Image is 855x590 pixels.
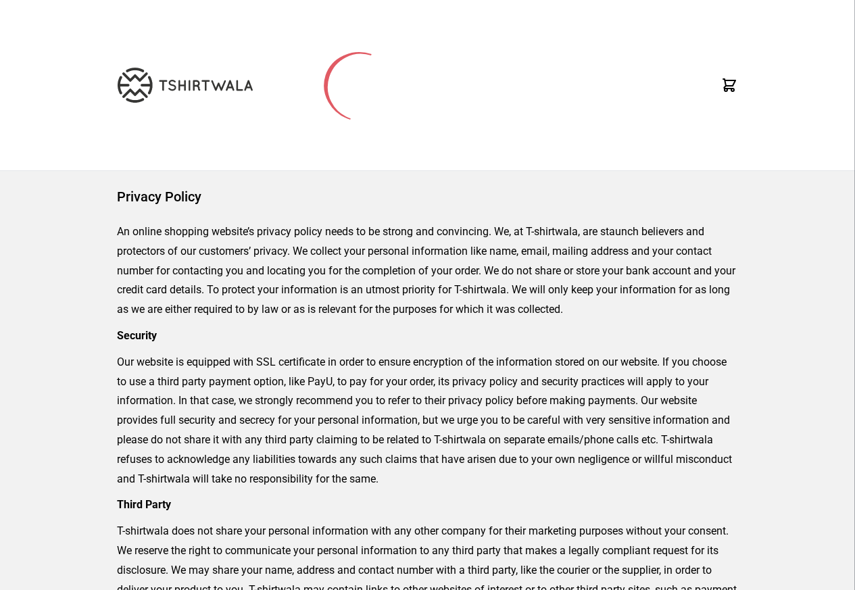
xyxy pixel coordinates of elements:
[117,329,157,342] strong: Security
[117,353,738,489] p: Our website is equipped with SSL certificate in order to ensure encryption of the information sto...
[117,187,738,206] h1: Privacy Policy
[117,498,171,511] strong: Third Party
[118,68,253,103] img: TW-LOGO-400-104.png
[117,222,738,320] p: An online shopping website’s privacy policy needs to be strong and convincing. We, at T-shirtwala...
